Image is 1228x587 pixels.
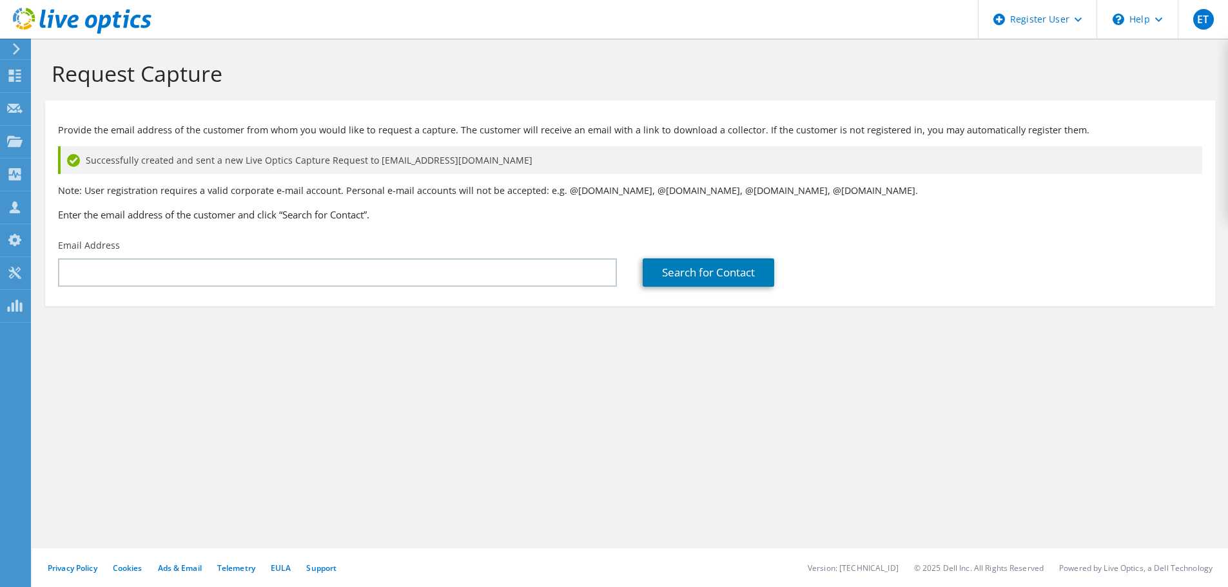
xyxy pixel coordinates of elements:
svg: \n [1113,14,1124,25]
a: Ads & Email [158,563,202,573]
p: Provide the email address of the customer from whom you would like to request a capture. The cust... [58,123,1202,137]
label: Email Address [58,239,120,252]
h3: Enter the email address of the customer and click “Search for Contact”. [58,207,1202,222]
a: Search for Contact [643,258,774,287]
li: Powered by Live Optics, a Dell Technology [1059,563,1213,573]
a: Privacy Policy [48,563,97,573]
p: Note: User registration requires a valid corporate e-mail account. Personal e-mail accounts will ... [58,184,1202,198]
a: EULA [271,563,291,573]
span: ET [1193,9,1214,30]
li: © 2025 Dell Inc. All Rights Reserved [914,563,1044,573]
a: Cookies [113,563,142,573]
a: Telemetry [217,563,255,573]
h1: Request Capture [52,60,1202,87]
li: Version: [TECHNICAL_ID] [808,563,899,573]
span: Successfully created and sent a new Live Optics Capture Request to [EMAIL_ADDRESS][DOMAIN_NAME] [86,153,532,168]
a: Support [306,563,336,573]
